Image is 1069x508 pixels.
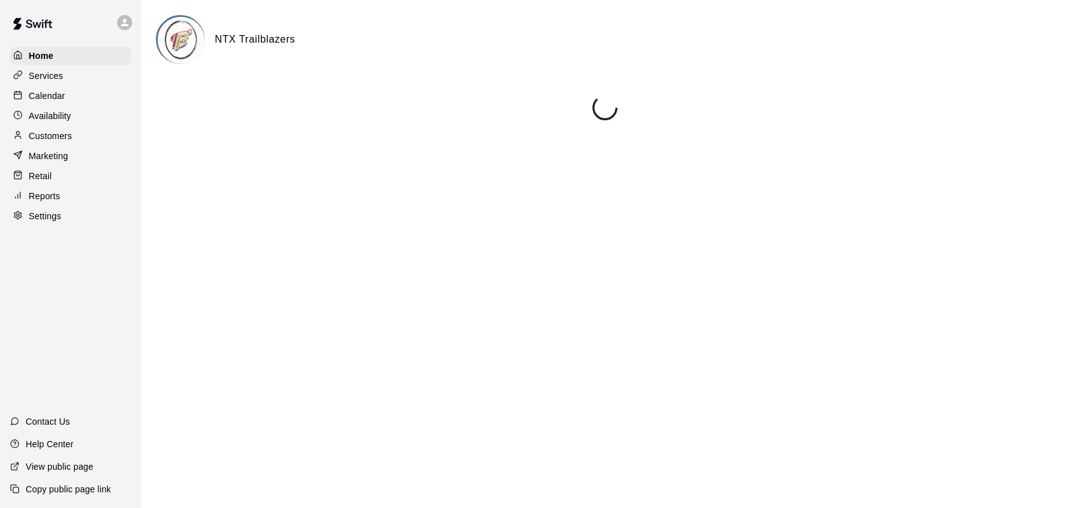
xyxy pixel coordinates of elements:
[10,167,131,185] a: Retail
[29,49,54,62] p: Home
[29,90,65,102] p: Calendar
[29,210,61,222] p: Settings
[26,438,73,450] p: Help Center
[26,460,93,473] p: View public page
[29,70,63,82] p: Services
[29,190,60,202] p: Reports
[215,31,296,48] h6: NTX Trailblazers
[26,415,70,428] p: Contact Us
[10,207,131,225] a: Settings
[29,170,52,182] p: Retail
[29,110,71,122] p: Availability
[29,130,72,142] p: Customers
[29,150,68,162] p: Marketing
[10,187,131,205] a: Reports
[10,66,131,85] a: Services
[158,17,205,64] img: NTX Trailblazers logo
[10,147,131,165] a: Marketing
[26,483,111,495] p: Copy public page link
[10,106,131,125] a: Availability
[10,46,131,65] a: Home
[10,86,131,105] a: Calendar
[10,127,131,145] a: Customers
